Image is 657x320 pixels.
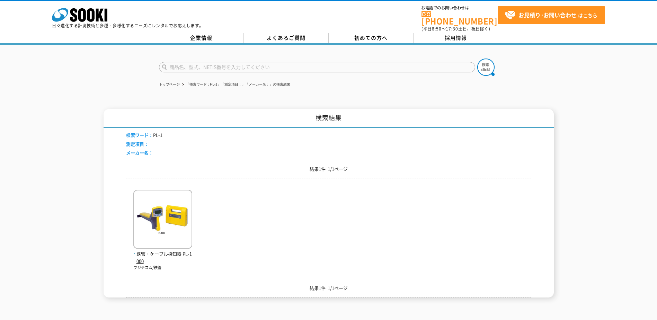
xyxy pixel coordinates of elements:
[159,82,180,86] a: トップページ
[181,81,290,88] li: 「検索ワード：PL-1」「測定項目：」「メーカー名：」の検索結果
[518,11,577,19] strong: お見積り･お問い合わせ
[354,34,388,42] span: 初めての方へ
[126,149,153,156] span: メーカー名：
[421,11,498,25] a: [PHONE_NUMBER]
[329,33,414,43] a: 初めての方へ
[505,10,597,20] span: はこちら
[126,132,153,138] span: 検索ワード：
[432,26,442,32] span: 8:50
[477,59,495,76] img: btn_search.png
[414,33,498,43] a: 採用情報
[126,132,162,139] li: PL-1
[133,243,192,265] a: 鉄管・ケーブル探知器 PL-1000
[126,166,531,173] p: 結果1件 1/1ページ
[133,250,192,265] span: 鉄管・ケーブル探知器 PL-1000
[159,33,244,43] a: 企業情報
[133,265,192,271] p: フジテコム/鉄管
[421,26,490,32] span: (平日 ～ 土日、祝日除く)
[52,24,204,28] p: 日々進化する計測技術と多種・多様化するニーズにレンタルでお応えします。
[104,109,554,128] h1: 検索結果
[159,62,475,72] input: 商品名、型式、NETIS番号を入力してください
[498,6,605,24] a: お見積り･お問い合わせはこちら
[244,33,329,43] a: よくあるご質問
[133,190,192,250] img: PL-1000
[421,6,498,10] span: お電話でのお問い合わせは
[446,26,458,32] span: 17:30
[126,285,531,292] p: 結果1件 1/1ページ
[126,141,149,147] span: 測定項目：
